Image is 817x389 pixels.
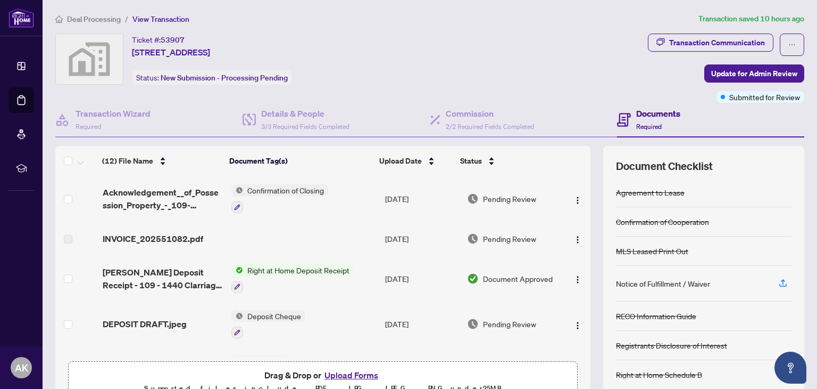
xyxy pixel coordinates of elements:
[231,184,328,213] button: Status IconConfirmation of Closing
[161,73,288,83] span: New Submission - Processing Pending
[774,352,806,384] button: Open asap
[243,264,354,276] span: Right at Home Deposit Receipt
[132,70,292,85] div: Status:
[569,190,586,207] button: Logo
[161,35,185,45] span: 53907
[231,184,243,196] img: Status Icon
[616,278,710,289] div: Notice of Fulfillment / Waiver
[379,155,422,167] span: Upload Date
[569,315,586,333] button: Logo
[381,222,463,256] td: [DATE]
[573,236,582,244] img: Logo
[704,64,804,83] button: Update for Admin Review
[573,321,582,330] img: Logo
[569,230,586,247] button: Logo
[616,159,713,174] span: Document Checklist
[467,318,479,330] img: Document Status
[788,41,796,48] span: ellipsis
[103,318,187,330] span: DEPOSIT DRAFT.jpeg
[446,107,534,120] h4: Commission
[261,123,349,131] span: 3/3 Required Fields Completed
[102,155,153,167] span: (12) File Name
[483,193,536,205] span: Pending Review
[483,233,536,245] span: Pending Review
[616,339,727,351] div: Registrants Disclosure of Interest
[698,13,804,25] article: Transaction saved 10 hours ago
[132,46,210,59] span: [STREET_ADDRESS]
[9,8,34,28] img: logo
[243,184,328,196] span: Confirmation of Closing
[616,369,702,380] div: Right at Home Schedule B
[483,273,553,285] span: Document Approved
[569,270,586,287] button: Logo
[636,123,662,131] span: Required
[125,13,128,25] li: /
[456,146,554,176] th: Status
[648,34,773,52] button: Transaction Communication
[243,310,305,322] span: Deposit Cheque
[264,368,381,382] span: Drag & Drop or
[483,318,536,330] span: Pending Review
[231,310,243,322] img: Status Icon
[231,310,305,339] button: Status IconDeposit Cheque
[231,355,243,367] img: Status Icon
[636,107,680,120] h4: Documents
[98,146,225,176] th: (12) File Name
[573,275,582,284] img: Logo
[132,34,185,46] div: Ticket #:
[132,14,189,24] span: View Transaction
[616,245,688,257] div: MLS Leased Print Out
[321,368,381,382] button: Upload Forms
[446,123,534,131] span: 2/2 Required Fields Completed
[669,34,765,51] div: Transaction Communication
[225,146,375,176] th: Document Tag(s)
[103,186,223,212] span: Acknowledgement__of_Possession_Property_-_109-1440_Clarriage_Crt_Milton.pdf
[375,146,456,176] th: Upload Date
[67,14,121,24] span: Deal Processing
[381,176,463,222] td: [DATE]
[231,264,243,276] img: Status Icon
[15,360,28,375] span: AK
[231,264,354,293] button: Status IconRight at Home Deposit Receipt
[56,34,123,84] img: svg%3e
[616,216,709,228] div: Confirmation of Cooperation
[55,15,63,23] span: home
[729,91,800,103] span: Submitted for Review
[103,232,203,245] span: INVOICE_202551082.pdf
[467,273,479,285] img: Document Status
[467,193,479,205] img: Document Status
[381,302,463,347] td: [DATE]
[243,355,290,367] span: Schedule(s)
[711,65,797,82] span: Update for Admin Review
[616,187,685,198] div: Agreement to Lease
[573,196,582,205] img: Logo
[76,107,151,120] h4: Transaction Wizard
[261,107,349,120] h4: Details & People
[76,123,101,131] span: Required
[460,155,482,167] span: Status
[381,256,463,302] td: [DATE]
[467,233,479,245] img: Document Status
[231,355,290,384] button: Status IconSchedule(s)
[616,310,696,322] div: RECO Information Guide
[103,266,223,291] span: [PERSON_NAME] Deposit Receipt - 109 - 1440 Clarriage Crt [PERSON_NAME].pdf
